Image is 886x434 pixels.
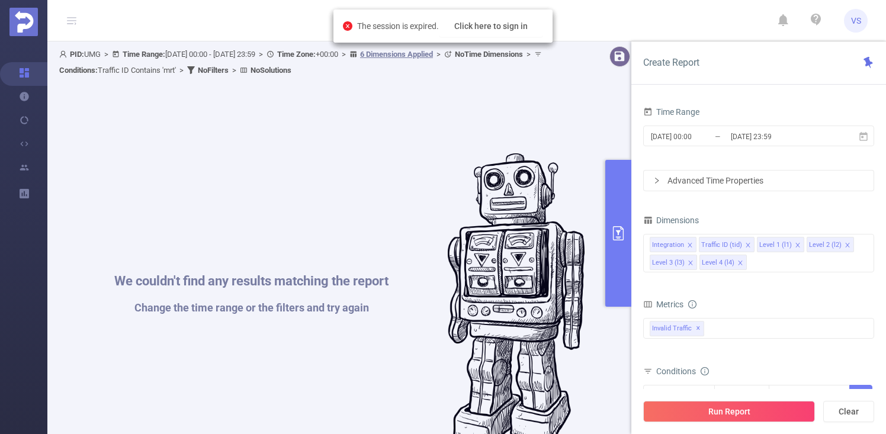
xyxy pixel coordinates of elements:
[101,50,112,59] span: >
[9,8,38,36] img: Protected Media
[643,401,815,422] button: Run Report
[277,50,316,59] b: Time Zone:
[523,50,534,59] span: >
[59,50,70,58] i: icon: user
[357,21,543,31] span: The session is expired.
[650,385,693,405] div: Integration
[229,66,240,75] span: >
[737,260,743,267] i: icon: close
[644,171,874,191] div: icon: rightAdvanced Time Properties
[652,255,685,271] div: Level 3 (l3)
[823,401,874,422] button: Clear
[70,50,84,59] b: PID:
[721,385,758,405] div: Contains
[701,367,709,375] i: icon: info-circle
[343,21,352,31] i: icon: close-circle
[702,255,734,271] div: Level 4 (l4)
[123,50,165,59] b: Time Range:
[643,216,699,225] span: Dimensions
[757,237,804,252] li: Level 1 (l1)
[650,321,704,336] span: Invalid Traffic
[851,9,861,33] span: VS
[455,50,523,59] b: No Time Dimensions
[59,66,176,75] span: Traffic ID Contains 'mrt'
[114,275,389,288] h1: We couldn't find any results matching the report
[338,50,349,59] span: >
[176,66,187,75] span: >
[198,66,229,75] b: No Filters
[59,50,545,75] span: UMG [DATE] 00:00 - [DATE] 23:59 +00:00
[433,50,444,59] span: >
[653,177,660,184] i: icon: right
[687,242,693,249] i: icon: close
[759,237,792,253] div: Level 1 (l1)
[114,303,389,313] h1: Change the time range or the filters and try again
[696,322,701,336] span: ✕
[688,300,696,308] i: icon: info-circle
[745,242,751,249] i: icon: close
[809,237,842,253] div: Level 2 (l2)
[59,66,98,75] b: Conditions :
[643,300,683,309] span: Metrics
[807,237,854,252] li: Level 2 (l2)
[643,57,699,68] span: Create Report
[701,237,742,253] div: Traffic ID (tid)
[439,15,543,37] button: Click here to sign in
[650,255,697,270] li: Level 3 (l3)
[688,260,694,267] i: icon: close
[795,242,801,249] i: icon: close
[652,237,684,253] div: Integration
[699,255,747,270] li: Level 4 (l4)
[650,128,746,144] input: Start date
[656,367,709,376] span: Conditions
[251,66,291,75] b: No Solutions
[845,242,850,249] i: icon: close
[255,50,267,59] span: >
[730,128,826,144] input: End date
[360,50,433,59] u: 6 Dimensions Applied
[650,237,696,252] li: Integration
[849,385,872,406] button: Add
[699,237,755,252] li: Traffic ID (tid)
[643,107,699,117] span: Time Range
